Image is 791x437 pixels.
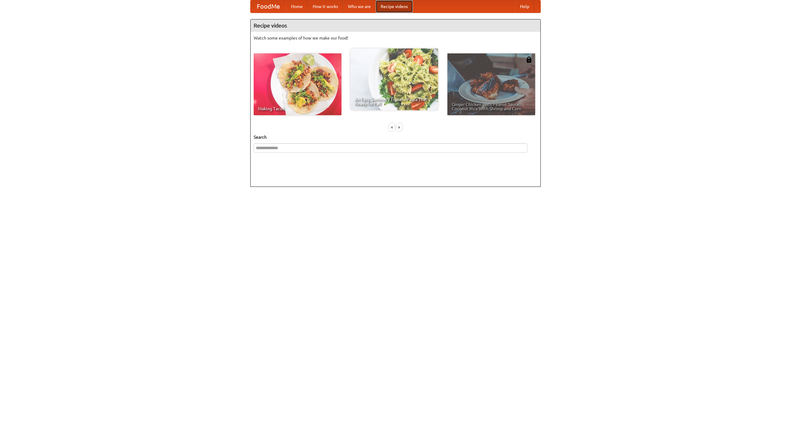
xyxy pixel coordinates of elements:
a: How it works [308,0,343,13]
div: « [389,123,395,131]
a: Making Tacos [254,53,341,115]
p: Watch some examples of how we make our food! [254,35,537,41]
a: Help [515,0,534,13]
span: Making Tacos [258,107,337,111]
a: FoodMe [251,0,286,13]
a: Home [286,0,308,13]
div: » [396,123,402,131]
span: An Easy, Summery Tomato Pasta That's Ready for Fall [355,97,434,106]
h5: Search [254,134,537,140]
a: Recipe videos [376,0,413,13]
a: Who we are [343,0,376,13]
h4: Recipe videos [251,19,540,32]
a: An Easy, Summery Tomato Pasta That's Ready for Fall [350,48,438,110]
img: 483408.png [526,57,532,63]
